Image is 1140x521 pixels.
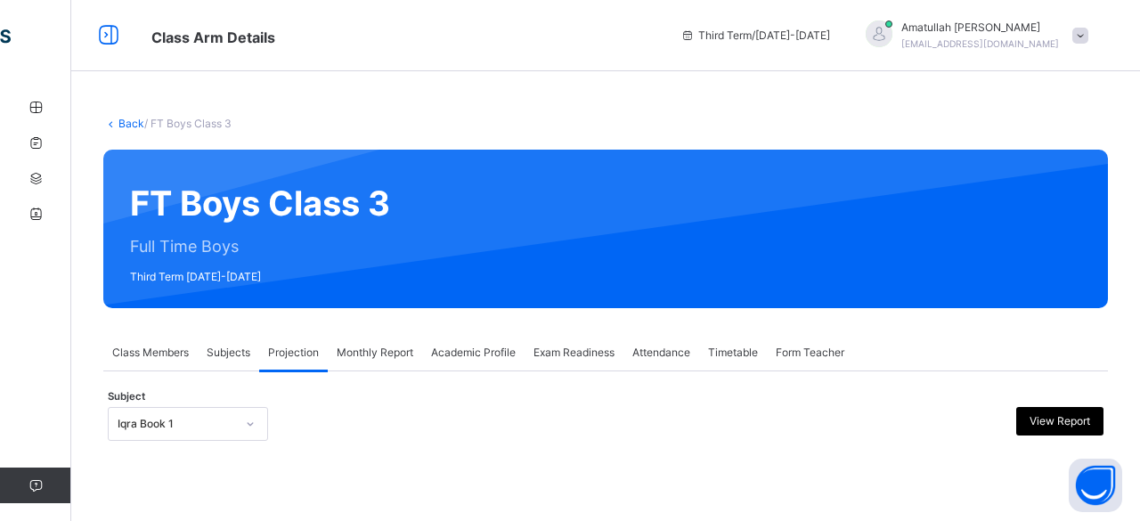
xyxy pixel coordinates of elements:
span: [EMAIL_ADDRESS][DOMAIN_NAME] [901,38,1059,49]
span: Class Members [112,345,189,361]
a: Back [118,117,144,130]
span: Amatullah [PERSON_NAME] [901,20,1059,36]
span: Academic Profile [431,345,516,361]
span: Attendance [632,345,690,361]
span: session/term information [680,28,830,44]
span: Form Teacher [776,345,844,361]
span: Subject [108,389,145,404]
span: Subjects [207,345,250,361]
span: Timetable [708,345,758,361]
span: Exam Readiness [533,345,615,361]
div: Iqra Book 1 [118,416,235,432]
span: Projection [268,345,319,361]
span: / FT Boys Class 3 [144,117,232,130]
div: AmatullahAhmed [848,20,1097,52]
button: Open asap [1069,459,1122,512]
span: Class Arm Details [151,28,275,46]
span: View Report [1030,413,1090,429]
span: Monthly Report [337,345,413,361]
